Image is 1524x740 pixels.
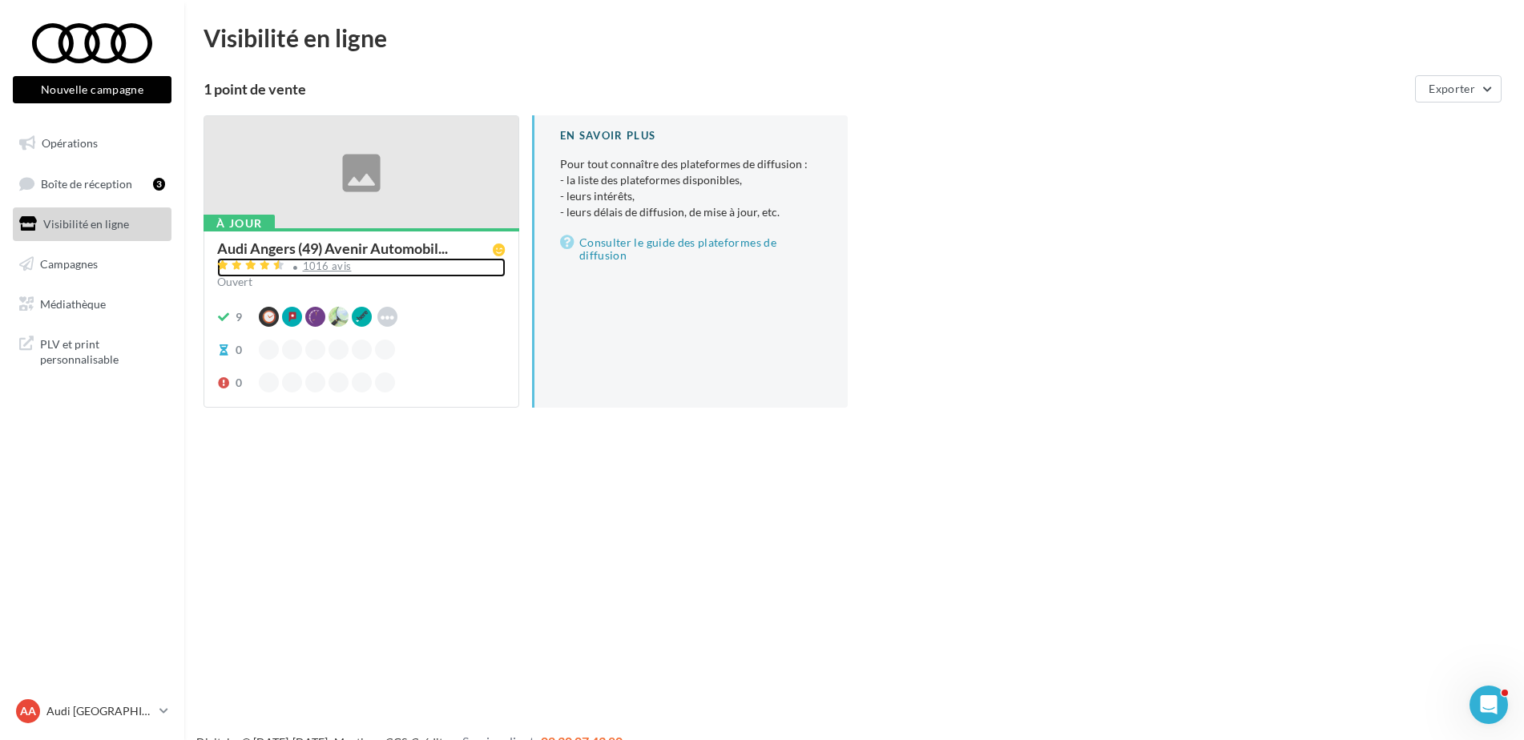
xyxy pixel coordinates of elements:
p: Pour tout connaître des plateformes de diffusion : [560,156,822,220]
div: 0 [236,342,242,358]
span: Visibilité en ligne [43,217,129,231]
span: Campagnes [40,257,98,271]
a: PLV et print personnalisable [10,327,175,374]
a: AA Audi [GEOGRAPHIC_DATA] [13,696,171,726]
span: Opérations [42,136,98,150]
div: À jour [204,215,275,232]
iframe: Intercom live chat [1470,686,1508,724]
span: Exporter [1429,82,1475,95]
a: Consulter le guide des plateformes de diffusion [560,233,822,265]
span: Médiathèque [40,296,106,310]
a: Visibilité en ligne [10,207,175,241]
a: 1016 avis [217,258,506,277]
a: Opérations [10,127,175,160]
div: 0 [236,375,242,391]
div: En savoir plus [560,128,822,143]
span: AA [20,703,36,719]
button: Nouvelle campagne [13,76,171,103]
li: - leurs délais de diffusion, de mise à jour, etc. [560,204,822,220]
div: Visibilité en ligne [204,26,1505,50]
li: - la liste des plateformes disponibles, [560,172,822,188]
a: Boîte de réception3 [10,167,175,201]
span: PLV et print personnalisable [40,333,165,368]
a: Médiathèque [10,288,175,321]
span: Boîte de réception [41,176,132,190]
button: Exporter [1415,75,1502,103]
div: 1 point de vente [204,82,1409,96]
span: Audi Angers (49) Avenir Automobil... [217,241,448,255]
div: 3 [153,178,165,191]
div: 9 [236,309,242,325]
p: Audi [GEOGRAPHIC_DATA] [46,703,153,719]
div: 1016 avis [303,261,352,271]
a: Campagnes [10,247,175,281]
li: - leurs intérêts, [560,188,822,204]
span: Ouvert [217,275,252,288]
